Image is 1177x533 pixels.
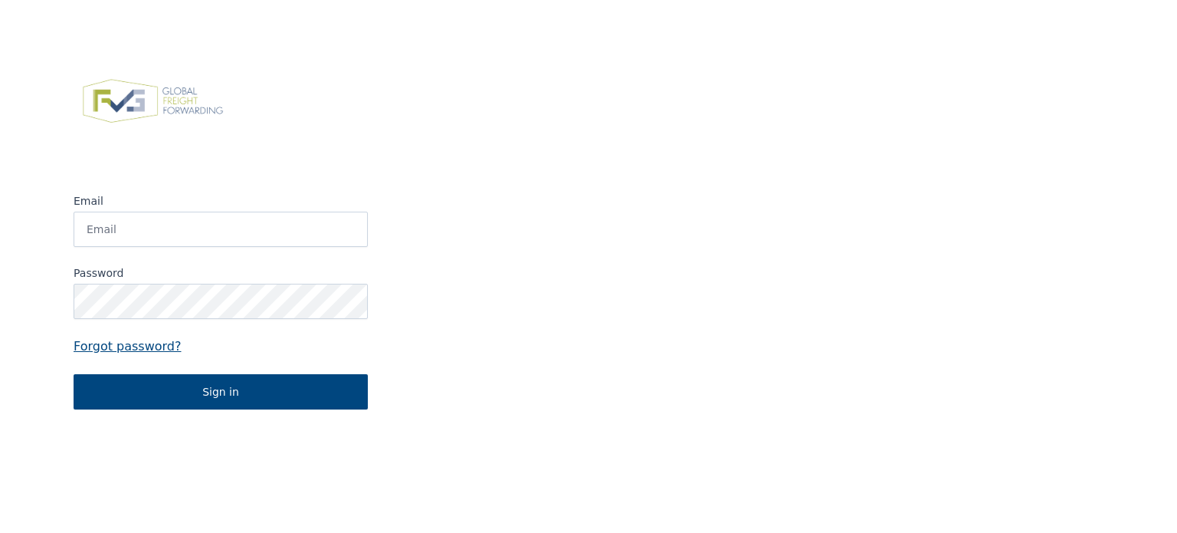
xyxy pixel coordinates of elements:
label: Password [74,265,368,281]
input: Email [74,212,368,247]
button: Sign in [74,374,368,410]
img: FVG - Global freight forwarding [74,71,232,132]
a: Forgot password? [74,337,368,356]
label: Email [74,193,368,209]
